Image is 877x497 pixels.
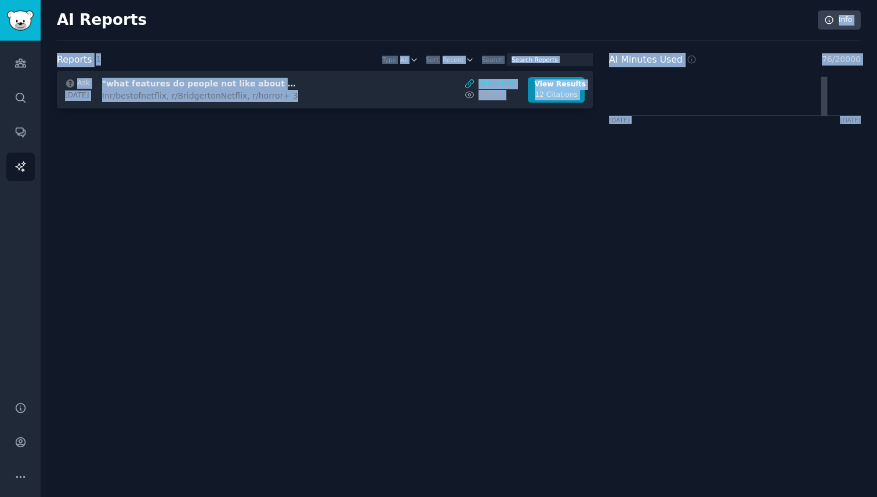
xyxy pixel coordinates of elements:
h2: AI Reports [57,11,147,30]
a: View Results12 Citations [528,77,585,103]
div: 12 Citations [535,90,578,100]
input: Search Reports [507,53,593,66]
div: Search [482,56,503,64]
h3: "what features do people not like about netflix?" [102,78,297,90]
div: View Results [535,79,578,90]
div: [DATE] [609,116,630,124]
div: In r/bestofnetflix, r/BridgertonNetflix, r/horror + 3 [102,90,298,102]
span: 1 [96,55,101,64]
span: 76 / 20000 [822,53,861,66]
button: All [400,56,418,64]
span: Ask [77,78,90,89]
div: [DATE] [840,116,861,124]
div: [DATE] [65,90,90,101]
h2: AI Minutes Used [609,53,683,67]
a: Share URL [465,79,516,89]
button: Recent [443,56,474,64]
span: Recent [443,56,463,64]
div: Type [382,56,396,64]
h2: Reports [57,53,92,67]
div: Sort [426,56,439,64]
a: 0Views [465,90,516,100]
a: Ask[DATE]"what features do people not like about netflix?"Inr/bestofnetflix, r/BridgertonNetflix,... [57,71,593,108]
a: Info [818,10,861,30]
img: GummySearch logo [7,10,34,31]
span: All [400,56,408,64]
